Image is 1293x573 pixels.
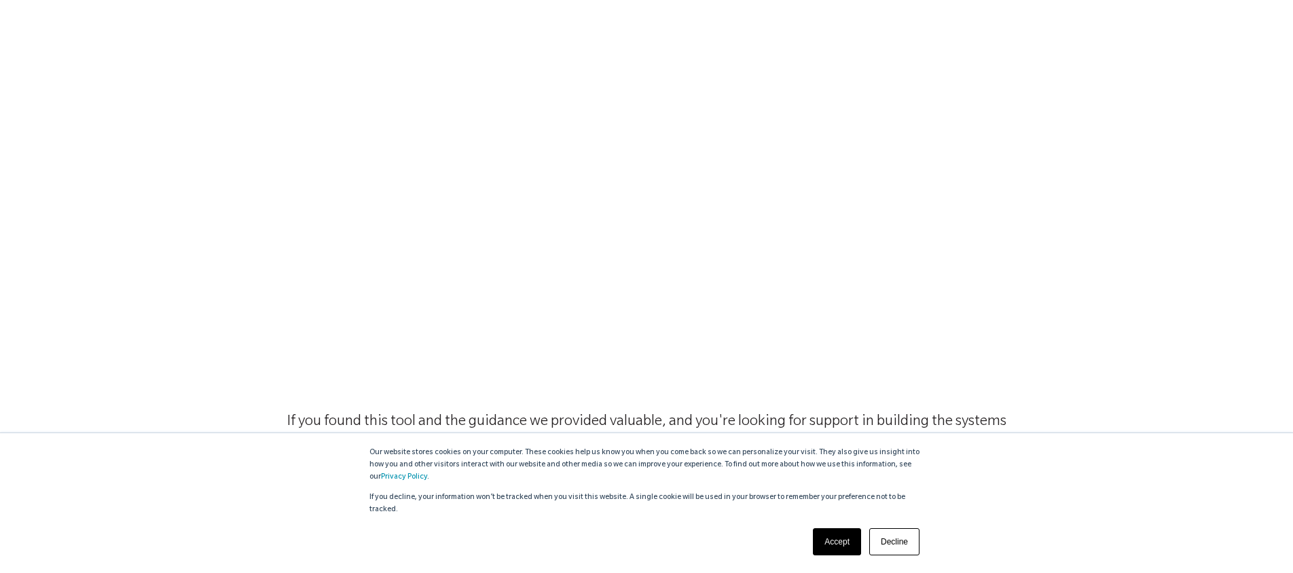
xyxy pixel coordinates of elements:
[280,414,1013,479] span: If you found this tool and the guidance we provided valuable, and you're looking for support in b...
[813,528,861,555] a: Accept
[369,492,924,516] p: If you decline, your information won’t be tracked when you visit this website. A single cookie wi...
[369,447,924,483] p: Our website stores cookies on your computer. These cookies help us know you when you come back so...
[869,528,919,555] a: Decline
[381,473,427,481] a: Privacy Policy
